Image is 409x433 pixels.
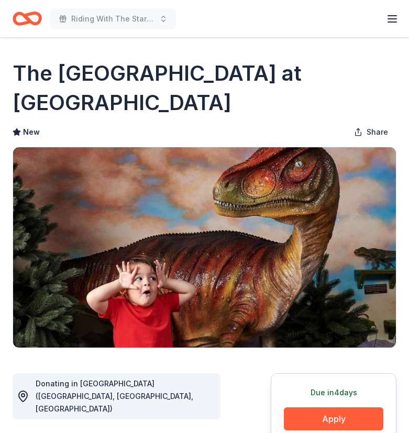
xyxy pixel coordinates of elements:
[50,8,176,29] button: Riding With The Stars Gala
[71,13,155,25] span: Riding With The Stars Gala
[284,386,383,399] div: Due in 4 days
[367,126,388,138] span: Share
[23,126,40,138] span: New
[13,147,396,348] img: Image for The Children's Museum at La Habra
[13,6,42,31] a: Home
[346,122,396,143] button: Share
[36,379,193,413] span: Donating in [GEOGRAPHIC_DATA] ([GEOGRAPHIC_DATA], [GEOGRAPHIC_DATA], [GEOGRAPHIC_DATA])
[284,407,383,430] button: Apply
[13,59,396,117] h1: The [GEOGRAPHIC_DATA] at [GEOGRAPHIC_DATA]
